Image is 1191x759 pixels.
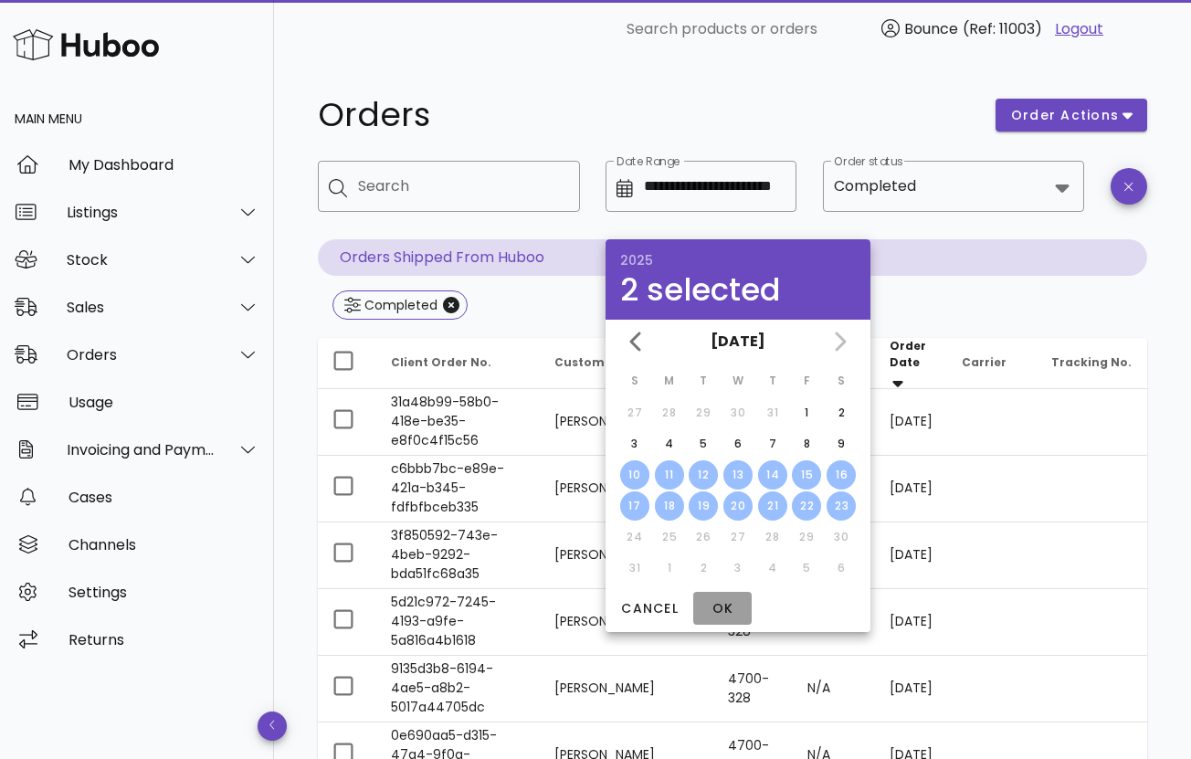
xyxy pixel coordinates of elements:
td: 3f850592-743e-4beb-9292-bda51fc68a35 [376,522,540,589]
div: My Dashboard [69,156,259,174]
button: 20 [723,491,753,521]
td: N/A [793,656,875,722]
div: 11 [655,467,684,483]
div: 5 [689,436,718,452]
div: 2025 [620,254,856,267]
th: S [618,365,651,396]
button: Cancel [613,592,686,625]
button: Close [443,297,459,313]
button: 13 [723,460,753,490]
span: Bounce [904,18,958,39]
td: [DATE] [875,522,947,589]
div: 17 [620,498,649,514]
div: 8 [792,436,821,452]
p: Orders Shipped From Huboo [318,239,1147,276]
div: 10 [620,467,649,483]
div: 21 [758,498,787,514]
span: Tracking No. [1051,354,1132,370]
div: Listings [67,204,216,221]
td: [DATE] [875,389,947,456]
div: Order statusCompleted [823,161,1085,212]
td: [DATE] [875,656,947,722]
th: M [653,365,686,396]
td: [PERSON_NAME] [540,589,713,656]
button: 17 [620,491,649,521]
label: Date Range [617,155,680,169]
button: 21 [758,491,787,521]
td: [DATE] [875,456,947,522]
div: 19 [689,498,718,514]
span: Client Order No. [391,354,491,370]
div: 15 [792,467,821,483]
button: 2 [827,398,856,427]
td: [PERSON_NAME] [540,656,713,722]
button: 10 [620,460,649,490]
div: 18 [655,498,684,514]
button: 12 [689,460,718,490]
label: Order status [834,155,902,169]
td: [PERSON_NAME] [540,522,713,589]
div: 12 [689,467,718,483]
div: 3 [620,436,649,452]
button: 1 [792,398,821,427]
div: Returns [69,631,259,648]
button: [DATE] [703,323,773,360]
span: order actions [1010,106,1120,125]
div: 7 [758,436,787,452]
div: 4 [655,436,684,452]
div: 20 [723,498,753,514]
button: 23 [827,491,856,521]
td: 31a48b99-58b0-418e-be35-e8f0c4f15c56 [376,389,540,456]
div: 13 [723,467,753,483]
th: Client Order No. [376,338,540,389]
button: 4 [655,429,684,459]
td: [DATE] [875,589,947,656]
div: 2 [827,405,856,421]
div: Channels [69,536,259,553]
button: 6 [723,429,753,459]
td: 9135d3b8-6194-4ae5-a8b2-5017a44705dc [376,656,540,722]
button: 18 [655,491,684,521]
div: Stock [67,251,216,269]
img: Huboo Logo [13,25,159,64]
th: W [722,365,754,396]
th: F [791,365,824,396]
th: S [825,365,858,396]
span: Carrier [962,354,1007,370]
button: 19 [689,491,718,521]
button: 16 [827,460,856,490]
button: OK [693,592,752,625]
div: 2 selected [620,274,856,305]
td: [PERSON_NAME] [540,389,713,456]
div: Orders [67,346,216,364]
td: c6bbb7bc-e89e-421a-b345-fdfbfbceb335 [376,456,540,522]
button: 9 [827,429,856,459]
button: 7 [758,429,787,459]
div: Settings [69,584,259,601]
th: Carrier [947,338,1037,389]
div: 1 [792,405,821,421]
div: 16 [827,467,856,483]
span: Order Date [890,338,926,370]
button: Previous month [620,325,653,358]
div: Usage [69,394,259,411]
button: order actions [996,99,1147,132]
div: Completed [361,296,437,314]
button: 15 [792,460,821,490]
div: 22 [792,498,821,514]
button: 11 [655,460,684,490]
div: Sales [67,299,216,316]
div: 9 [827,436,856,452]
div: 23 [827,498,856,514]
div: Cases [69,489,259,506]
td: 4700-328 [713,656,793,722]
button: 14 [758,460,787,490]
div: Completed [834,178,916,195]
div: Invoicing and Payments [67,441,216,459]
div: 14 [758,467,787,483]
button: 22 [792,491,821,521]
span: (Ref: 11003) [963,18,1042,39]
h1: Orders [318,99,974,132]
span: Customer Name [554,354,658,370]
span: OK [701,599,744,618]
